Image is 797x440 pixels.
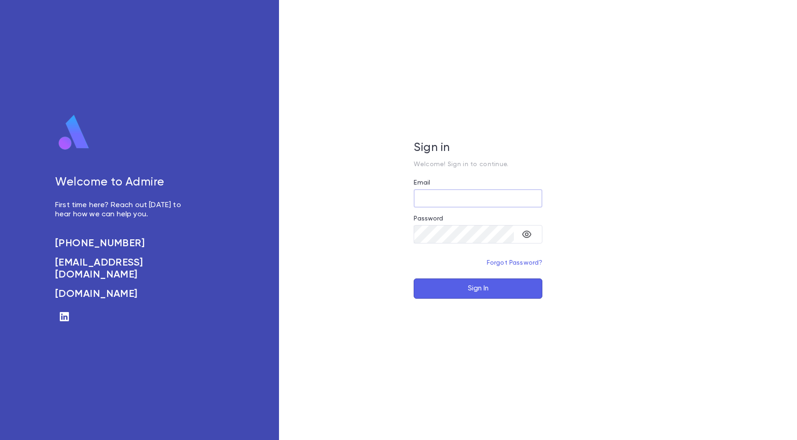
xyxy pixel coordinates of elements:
a: Forgot Password? [487,260,543,266]
button: toggle password visibility [518,225,536,243]
button: Sign In [414,278,542,299]
a: [PHONE_NUMBER] [55,237,191,249]
label: Email [414,179,430,186]
h5: Welcome to Admire [55,176,191,190]
img: logo [55,114,93,151]
label: Password [414,215,443,222]
h5: Sign in [414,141,542,155]
a: [EMAIL_ADDRESS][DOMAIN_NAME] [55,257,191,281]
p: First time here? Reach out [DATE] to hear how we can help you. [55,201,191,219]
a: [DOMAIN_NAME] [55,288,191,300]
p: Welcome! Sign in to continue. [414,161,542,168]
